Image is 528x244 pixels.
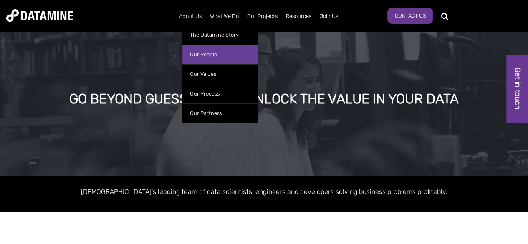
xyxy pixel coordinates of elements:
[243,5,282,27] a: Our Projects
[182,103,258,123] a: Our Partners
[282,5,316,27] a: Resources
[316,5,342,27] a: Join Us
[507,55,528,122] a: Get in touch
[6,9,73,22] img: Datamine
[387,8,433,24] a: Contact Us
[206,5,243,27] a: What We Do
[182,25,258,45] a: The Datamine Story
[182,84,258,103] a: Our Process
[26,186,502,197] p: [DEMOGRAPHIC_DATA]'s leading team of data scientists, engineers and developers solving business p...
[63,92,465,107] div: GO BEYOND GUESSWORK TO UNLOCK THE VALUE IN YOUR DATA
[182,45,258,64] a: Our People
[175,5,206,27] a: About Us
[182,64,258,84] a: Our Values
